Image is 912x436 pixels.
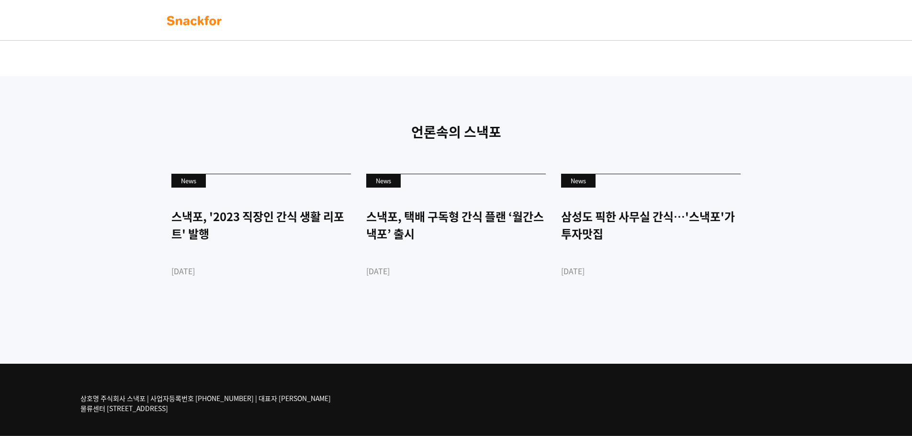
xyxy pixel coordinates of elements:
[366,208,546,242] div: 스낵포, 택배 구독형 간식 플랜 ‘월간스낵포’ 출시
[171,174,206,188] div: News
[164,122,748,142] p: 언론속의 스낵포
[366,174,546,310] a: News 스낵포, 택배 구독형 간식 플랜 ‘월간스낵포’ 출시 [DATE]
[561,174,596,188] div: News
[171,208,351,242] div: 스낵포, '2023 직장인 간식 생활 리포트' 발행
[171,174,351,310] a: News 스낵포, '2023 직장인 간식 생활 리포트' 발행 [DATE]
[561,174,741,310] a: News 삼성도 픽한 사무실 간식…'스낵포'가 투자맛집 [DATE]
[171,265,351,277] div: [DATE]
[561,208,741,242] div: 삼성도 픽한 사무실 간식…'스낵포'가 투자맛집
[561,265,741,277] div: [DATE]
[366,265,546,277] div: [DATE]
[164,13,225,28] img: background-main-color.svg
[80,393,331,414] p: 상호명 주식회사 스낵포 | 사업자등록번호 [PHONE_NUMBER] | 대표자 [PERSON_NAME] 물류센터 [STREET_ADDRESS]
[366,174,401,188] div: News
